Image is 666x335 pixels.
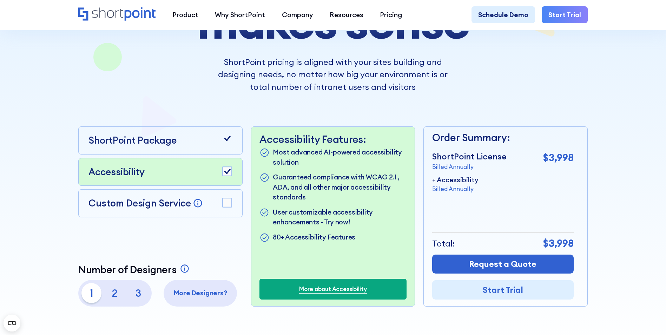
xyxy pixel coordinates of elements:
[432,280,574,300] a: Start Trial
[273,207,407,227] p: User customizable accessibility enhancements - Try now!
[78,264,192,276] a: Number of Designers
[273,232,355,243] p: 80+ Accessibility Features
[631,301,666,335] div: Chatwidget
[105,283,125,303] p: 2
[164,6,206,23] a: Product
[128,283,148,303] p: 3
[631,301,666,335] iframe: Chat Widget
[273,147,407,167] p: Most advanced AI-powered accessibility solution
[4,315,20,331] button: Open CMP widget
[88,197,191,209] p: Custom Design Service
[282,10,313,20] div: Company
[81,283,101,303] p: 1
[78,7,156,22] a: Home
[273,172,407,202] p: Guaranteed compliance with WCAG 2.1 , ADA, and all other major accessibility standards
[88,133,177,147] p: ShortPoint Package
[432,237,455,250] p: Total:
[172,10,198,20] div: Product
[543,150,574,165] p: $3,998
[88,165,145,179] p: Accessibility
[432,130,574,145] p: Order Summary:
[215,10,265,20] div: Why ShortPoint
[78,264,177,276] p: Number of Designers
[321,6,371,23] a: Resources
[432,185,479,193] p: Billed Annually
[259,133,407,145] p: Accessibility Features:
[432,175,479,185] p: + Accessibility
[330,10,363,20] div: Resources
[472,6,535,23] a: Schedule Demo
[167,288,234,298] p: More Designers?
[543,236,574,251] p: $3,998
[299,285,367,294] a: More about Accessibility
[432,163,507,171] p: Billed Annually
[273,6,321,23] a: Company
[372,6,410,23] a: Pricing
[432,150,507,163] p: ShortPoint License
[432,255,574,274] a: Request a Quote
[542,6,588,23] a: Start Trial
[208,56,458,93] p: ShortPoint pricing is aligned with your sites building and designing needs, no matter how big you...
[380,10,402,20] div: Pricing
[207,6,273,23] a: Why ShortPoint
